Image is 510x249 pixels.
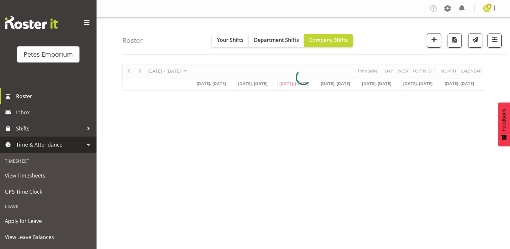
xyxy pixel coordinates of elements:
a: Apply for Leave [2,213,95,229]
button: Feedback - Show survey [498,102,510,146]
img: emma-croft7499.jpg [483,5,491,12]
span: Feedback [501,109,507,131]
button: Department Shifts [249,34,304,47]
a: View Timesheets [2,168,95,184]
div: Petes Emporium [23,50,73,59]
button: Add a new shift [427,34,441,48]
img: Rosterit website logo [5,16,58,29]
span: View Leave Balances [5,232,92,242]
a: View Leave Balances [2,229,95,245]
span: Time & Attendance [16,140,84,149]
span: Shifts [16,124,84,133]
h4: Roster [122,37,143,44]
span: Department Shifts [254,36,299,43]
span: Company Shifts [309,36,348,43]
button: Filter Shifts [487,34,502,48]
button: Send a list of all shifts for the selected filtered period to all rostered employees. [468,34,482,48]
div: Timesheet [2,154,95,168]
span: Roster [16,91,93,101]
span: Your Shifts [217,36,244,43]
span: Inbox [16,108,93,117]
button: Your Shifts [212,34,249,47]
span: Apply for Leave [5,216,92,226]
span: GPS Time Clock [5,187,92,196]
span: View Timesheets [5,171,92,180]
button: Download a PDF of the roster according to the set date range. [448,34,462,48]
a: GPS Time Clock [2,184,95,200]
div: Leave [2,200,95,213]
button: Company Shifts [304,34,353,47]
